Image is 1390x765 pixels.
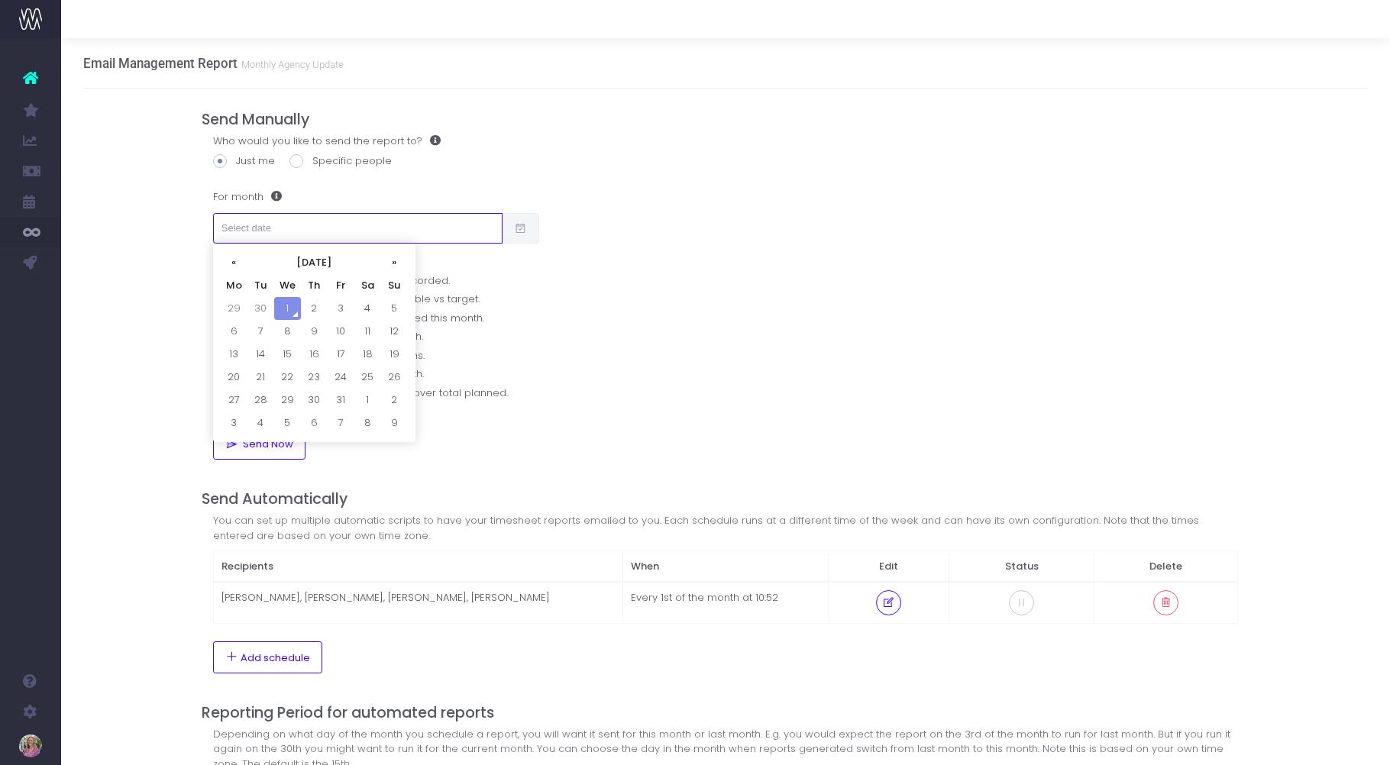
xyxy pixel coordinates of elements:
td: Every 1st of the month at 10:52 [623,582,828,623]
label: Specific people [289,153,392,169]
td: 1 [274,297,301,320]
th: Status [949,551,1094,583]
td: 24 [328,366,354,389]
td: 5 [274,412,301,434]
th: Th [301,274,328,297]
td: 3 [328,297,354,320]
td: 31 [328,389,354,412]
td: 19 [381,343,408,366]
td: [PERSON_NAME], [PERSON_NAME], [PERSON_NAME], [PERSON_NAME] [213,582,623,623]
th: Tu [247,274,274,297]
td: 9 [301,320,328,343]
td: 15 [274,343,301,366]
h3: Email Management Report [83,56,344,71]
button: Send Now [213,429,305,460]
th: When [623,551,828,583]
td: 6 [221,320,247,343]
td: 14 [247,343,274,366]
button: Add schedule [213,641,322,673]
th: Sa [354,274,381,297]
td: 12 [381,320,408,343]
td: 20 [221,366,247,389]
td: 17 [328,343,354,366]
span: Add schedule [241,652,310,664]
td: 2 [381,389,408,412]
label: Who would you like to send the report to? [213,134,441,149]
td: 11 [354,320,381,343]
th: Mo [221,274,247,297]
th: « [221,251,247,274]
td: 27 [221,389,247,412]
th: [DATE] [247,251,381,274]
td: 30 [247,297,274,320]
th: Fr [328,274,354,297]
img: images/default_profile_image.png [19,734,42,757]
td: 30 [301,389,328,412]
td: 2 [301,297,328,320]
td: 13 [221,343,247,366]
td: 9 [381,412,408,434]
div: You can set up multiple automatic scripts to have your timesheet reports emailed to you. Each sch... [213,513,1238,543]
th: We [274,274,301,297]
th: » [381,251,408,274]
td: 25 [354,366,381,389]
h4: Send Automatically [202,490,1249,508]
td: 4 [354,297,381,320]
span: Send Now [238,438,294,450]
td: 29 [221,297,247,320]
td: 4 [247,412,274,434]
input: Select date [213,213,503,244]
td: 28 [247,389,274,412]
td: 21 [247,366,274,389]
td: 23 [301,366,328,389]
td: 16 [301,343,328,366]
th: Recipients [213,551,623,583]
td: 7 [247,320,274,343]
td: 5 [381,297,408,320]
td: 1 [354,389,381,412]
th: Edit [828,551,949,583]
h4: Send Manually [202,111,1249,128]
td: 8 [274,320,301,343]
label: Just me [213,153,275,169]
td: 22 [274,366,301,389]
td: 10 [328,320,354,343]
td: 29 [274,389,301,412]
td: 26 [381,366,408,389]
td: 18 [354,343,381,366]
small: Monthly Agency Update [238,56,344,71]
h4: Reporting Period for automated reports [202,704,1249,721]
td: 6 [301,412,328,434]
th: Su [381,274,408,297]
td: 7 [328,412,354,434]
td: 3 [221,412,247,434]
th: Delete [1094,551,1238,583]
label: For month [213,182,282,212]
td: 8 [354,412,381,434]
